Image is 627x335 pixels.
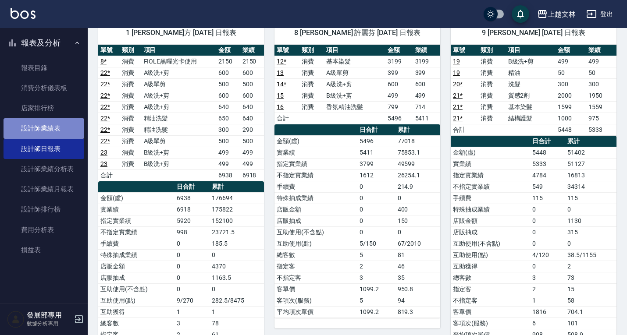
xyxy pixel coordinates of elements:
[357,283,395,295] td: 1099.2
[586,67,616,78] td: 50
[357,226,395,238] td: 0
[530,181,565,192] td: 549
[98,238,175,249] td: 手續費
[565,204,616,215] td: 0
[583,6,616,22] button: 登出
[565,215,616,226] td: 1130
[530,283,565,295] td: 2
[175,295,210,306] td: 9/270
[565,158,616,169] td: 51127
[175,283,210,295] td: 0
[240,101,264,113] td: 640
[4,240,84,260] a: 損益表
[395,181,440,192] td: 214.9
[216,78,240,90] td: 500
[109,28,253,37] span: 1 [PERSON_NAME]方 [DATE] 日報表
[565,295,616,306] td: 58
[451,124,478,135] td: 合計
[530,272,565,283] td: 3
[210,215,264,226] td: 152100
[506,45,556,56] th: 項目
[453,58,460,65] a: 19
[451,238,530,249] td: 互助使用(不含點)
[530,249,565,261] td: 4/120
[395,261,440,272] td: 46
[586,56,616,67] td: 499
[216,56,240,67] td: 2150
[100,160,107,167] a: 23
[395,295,440,306] td: 94
[285,28,430,37] span: 8 [PERSON_NAME] 許麗芬 [DATE] 日報表
[586,113,616,124] td: 975
[4,179,84,199] a: 設計師業績月報表
[175,306,210,317] td: 1
[98,272,175,283] td: 店販抽成
[120,158,141,169] td: 消費
[216,124,240,135] td: 300
[530,169,565,181] td: 4784
[357,192,395,204] td: 0
[274,249,357,261] td: 總客數
[4,220,84,240] a: 費用分析表
[451,147,530,158] td: 金額(虛)
[586,45,616,56] th: 業績
[395,283,440,295] td: 950.8
[357,238,395,249] td: 5/150
[534,5,579,23] button: 上越文林
[120,135,141,147] td: 消費
[210,249,264,261] td: 0
[565,147,616,158] td: 51402
[357,135,395,147] td: 5496
[451,226,530,238] td: 店販抽成
[385,67,413,78] td: 399
[385,101,413,113] td: 799
[210,317,264,329] td: 78
[4,32,84,54] button: 報表及分析
[274,158,357,169] td: 指定實業績
[299,90,324,101] td: 消費
[478,101,506,113] td: 消費
[506,78,556,90] td: 洗髮
[451,45,478,56] th: 單號
[451,204,530,215] td: 特殊抽成業績
[395,135,440,147] td: 77018
[100,149,107,156] a: 23
[413,90,440,101] td: 499
[142,56,217,67] td: FIOLE黑曜光卡使用
[385,78,413,90] td: 600
[4,199,84,219] a: 設計師排行榜
[530,204,565,215] td: 0
[586,124,616,135] td: 5333
[98,261,175,272] td: 店販金額
[240,45,264,56] th: 業績
[565,169,616,181] td: 16813
[556,56,586,67] td: 499
[451,261,530,272] td: 互助獲得
[324,67,385,78] td: A級單剪
[240,67,264,78] td: 600
[216,147,240,158] td: 499
[357,295,395,306] td: 5
[556,124,586,135] td: 5448
[210,204,264,215] td: 175822
[98,295,175,306] td: 互助使用(點)
[274,45,440,124] table: a dense table
[478,113,506,124] td: 消費
[210,192,264,204] td: 176694
[530,147,565,158] td: 5448
[240,158,264,169] td: 499
[565,238,616,249] td: 0
[461,28,606,37] span: 9 [PERSON_NAME] [DATE] 日報表
[413,56,440,67] td: 3199
[565,306,616,317] td: 704.1
[216,169,240,181] td: 6938
[120,113,141,124] td: 消費
[299,78,324,90] td: 消費
[478,90,506,101] td: 消費
[4,118,84,138] a: 設計師業績表
[240,124,264,135] td: 290
[274,306,357,317] td: 平均項次單價
[175,249,210,261] td: 0
[274,283,357,295] td: 客單價
[565,283,616,295] td: 15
